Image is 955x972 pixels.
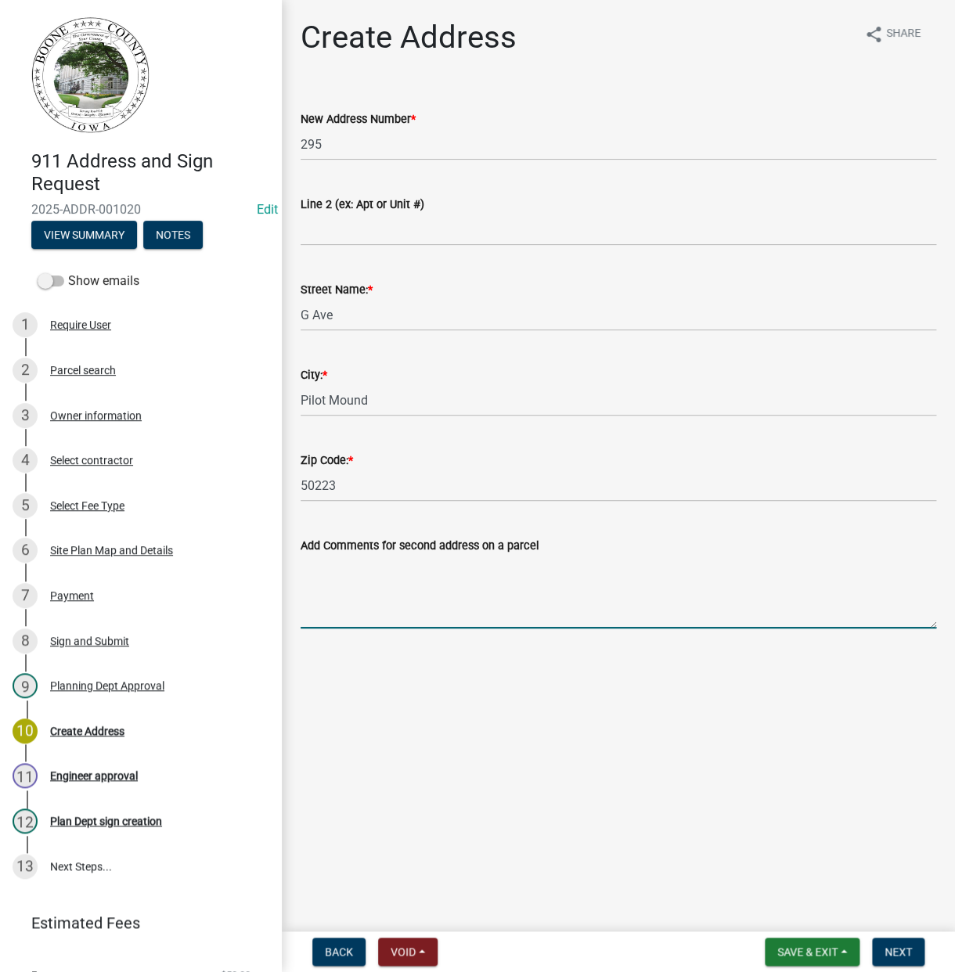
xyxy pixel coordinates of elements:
[13,718,38,743] div: 10
[13,763,38,788] div: 11
[50,365,116,376] div: Parcel search
[13,312,38,337] div: 1
[31,16,150,134] img: Boone County, Iowa
[31,221,137,249] button: View Summary
[50,590,94,601] div: Payment
[301,541,539,552] label: Add Comments for second address on a parcel
[325,945,353,958] span: Back
[13,538,38,563] div: 6
[50,410,142,421] div: Owner information
[13,403,38,428] div: 3
[50,725,124,736] div: Create Address
[13,448,38,473] div: 4
[50,500,124,511] div: Select Fee Type
[13,673,38,698] div: 9
[13,493,38,518] div: 5
[38,272,139,290] label: Show emails
[50,455,133,466] div: Select contractor
[13,854,38,879] div: 13
[777,945,838,958] span: Save & Exit
[886,25,921,44] span: Share
[765,938,859,966] button: Save & Exit
[312,938,366,966] button: Back
[13,907,257,938] a: Estimated Fees
[50,635,129,646] div: Sign and Submit
[301,114,416,125] label: New Address Number
[50,815,162,826] div: Plan Dept sign creation
[143,229,203,242] wm-modal-confirm: Notes
[257,202,278,217] wm-modal-confirm: Edit Application Number
[13,808,38,833] div: 12
[301,370,327,381] label: City:
[378,938,438,966] button: Void
[13,358,38,383] div: 2
[872,938,924,966] button: Next
[301,455,353,466] label: Zip Code:
[50,319,111,330] div: Require User
[301,19,517,56] h1: Create Address
[50,770,138,781] div: Engineer approval
[301,285,373,296] label: Street Name:
[50,545,173,556] div: Site Plan Map and Details
[50,680,164,691] div: Planning Dept Approval
[13,583,38,608] div: 7
[885,945,912,958] span: Next
[31,229,137,242] wm-modal-confirm: Summary
[31,150,269,196] h4: 911 Address and Sign Request
[301,200,424,211] label: Line 2 (ex: Apt or Unit #)
[864,25,883,44] i: share
[391,945,416,958] span: Void
[13,628,38,653] div: 8
[143,221,203,249] button: Notes
[257,202,278,217] a: Edit
[852,19,933,49] button: shareShare
[31,202,250,217] span: 2025-ADDR-001020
